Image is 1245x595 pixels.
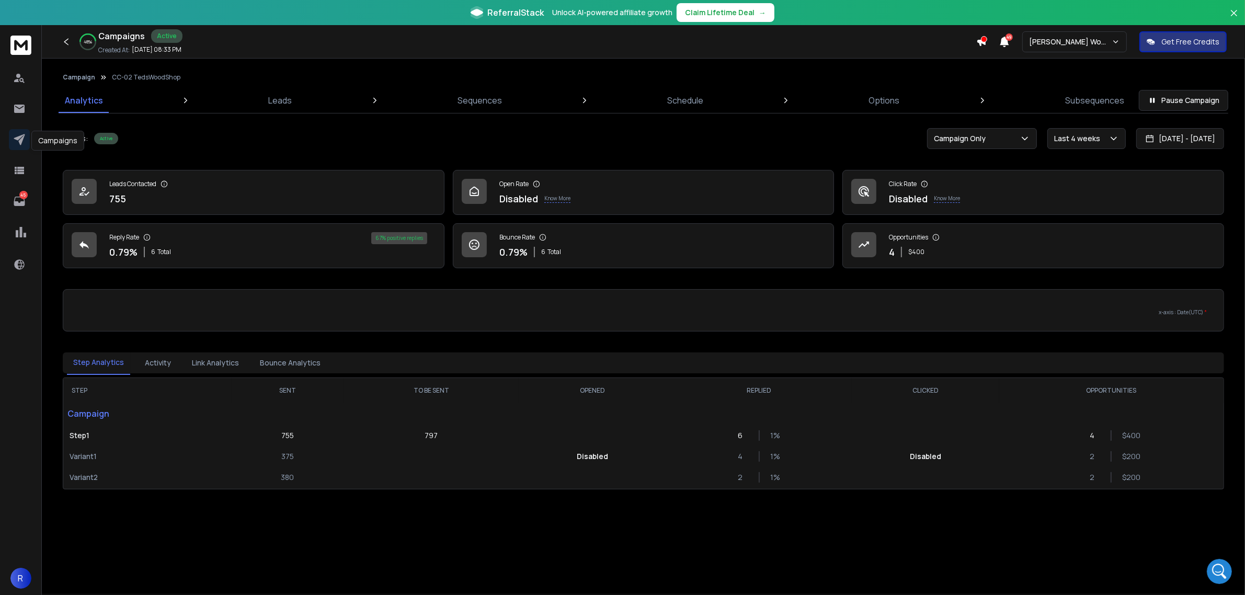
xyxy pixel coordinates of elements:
p: [DATE] 08:33 PM [132,45,181,54]
div: Active [94,133,118,144]
p: 1 % [770,451,781,462]
th: TO BE SENT [344,378,519,403]
p: 2 [738,472,748,483]
p: Get Free Credits [1161,37,1219,47]
p: $ 200 [1122,451,1133,462]
p: Opportunities [889,233,928,242]
p: 755 [109,191,126,206]
p: Know More [934,194,960,203]
button: Home [164,4,184,24]
p: Leads Contacted [109,180,156,188]
div: To clarify, in our system the “Completed” stage for a lead means that all actions defined in the ... [17,21,163,104]
p: Schedule [667,94,703,107]
span: Total [547,248,561,256]
p: 48 % [84,39,92,45]
a: Leads [262,88,298,113]
button: Get Free Credits [1139,31,1227,52]
a: Reply Rate0.79%6Total67% positive replies [63,223,444,268]
span: 49 [1006,33,1013,41]
button: Upload attachment [16,342,25,351]
button: R [10,568,31,589]
p: Variant 1 [70,451,225,462]
p: Disabled [577,451,608,462]
p: 380 [281,472,294,483]
p: Last 4 weeks [1054,133,1104,144]
p: CC-02 TedsWoodShop [112,73,180,82]
p: 0.79 % [499,245,528,259]
a: Schedule [661,88,710,113]
h1: Lakshita [51,5,86,13]
button: Close banner [1227,6,1241,31]
iframe: Intercom live chat [1207,559,1232,584]
p: Subsequences [1065,94,1124,107]
span: ReferralStack [487,6,544,19]
p: 4 [889,245,895,259]
div: To clarify, in our system the “Completed” stage for a lead means that all actions defined in the ... [8,15,172,207]
th: SENT [232,378,344,403]
p: 6 [738,430,748,441]
p: Active 11h ago [51,13,101,24]
button: Activity [139,351,177,374]
p: 45 [19,191,28,199]
p: 2 [1090,451,1100,462]
button: Campaign [63,73,95,82]
p: 1 % [770,472,781,483]
p: $ 200 [1122,472,1133,483]
button: [DATE] - [DATE] [1136,128,1224,149]
h1: Campaigns [98,30,145,42]
p: Click Rate [889,180,917,188]
div: Active [151,29,182,43]
p: Reply Rate [109,233,139,242]
div: I understand. It is a suggestion but I think it has merit to keep the completed clean tasks separ... [46,222,192,293]
p: $ 400 [1122,430,1133,441]
p: Disabled [499,191,538,206]
th: OPPORTUNITIES [999,378,1224,403]
p: x-axis : Date(UTC) [80,308,1207,316]
p: Leads [268,94,292,107]
a: Click RateDisabledKnow More [842,170,1224,215]
div: Close [184,4,202,23]
p: Step 1 [70,430,225,441]
button: Claim Lifetime Deal→ [677,3,774,22]
span: → [759,7,766,18]
th: REPLIED [666,378,852,403]
a: Options [863,88,906,113]
p: Know More [544,194,570,203]
span: Total [157,248,171,256]
div: Lakshita says… [8,15,201,215]
span: 6 [541,248,545,256]
p: Campaign [63,403,232,424]
a: Sequences [451,88,508,113]
p: 0.79 % [109,245,138,259]
p: Disabled [910,451,941,462]
div: We understand your point about separating failed attempts from clean completions. While this is j... [17,109,163,201]
button: Start recording [66,342,75,351]
p: Bounce Rate [499,233,535,242]
textarea: Message… [9,321,200,338]
th: STEP [63,378,232,403]
button: Pause Campaign [1139,90,1228,111]
a: 45 [9,191,30,212]
button: Step Analytics [67,351,130,375]
button: Gif picker [50,342,58,351]
div: I understand. It is a suggestion but I think it has merit to keep the completed clean tasks separ... [38,215,201,315]
button: go back [7,4,27,24]
p: 4 [738,451,748,462]
a: Analytics [59,88,109,113]
img: Profile image for Lakshita [30,6,47,22]
p: 375 [281,451,294,462]
a: Bounce Rate0.79%6Total [453,223,835,268]
p: Options [869,94,900,107]
p: Analytics [65,94,103,107]
span: 6 [151,248,155,256]
p: Disabled [889,191,928,206]
button: Emoji picker [33,342,41,351]
p: $ 400 [908,248,924,256]
button: Bounce Analytics [254,351,327,374]
div: Campaigns [31,131,84,151]
div: Robert says… [8,215,201,316]
a: Leads Contacted755 [63,170,444,215]
th: OPENED [519,378,666,403]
